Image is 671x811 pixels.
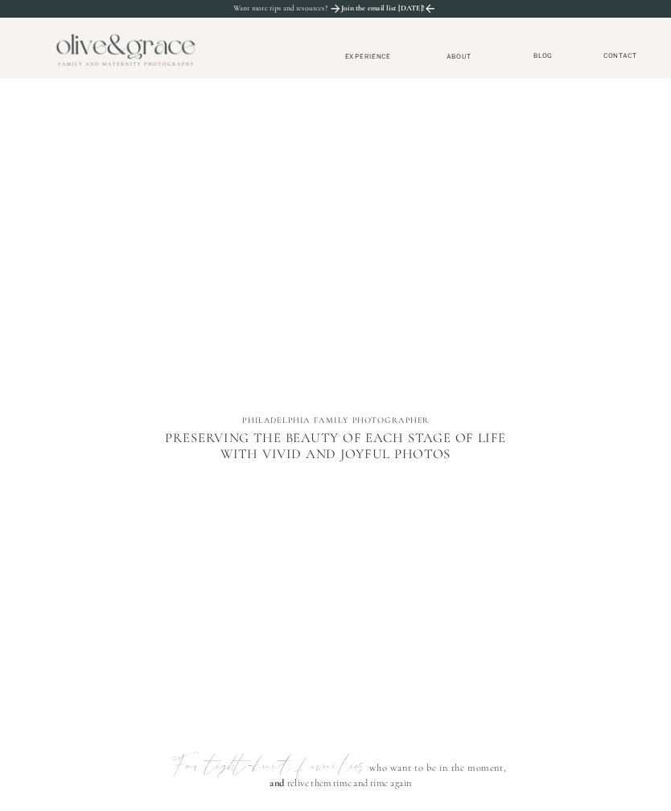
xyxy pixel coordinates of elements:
p: relive them time and time again [287,772,414,795]
a: Join the email list [DATE]! [340,4,426,16]
a: Contact [598,51,643,59]
p: For tight-knit families [147,752,393,782]
p: who want to be in the moment, [351,762,524,802]
p: Want more tips and resources? [233,4,352,14]
a: BLOG [529,51,557,59]
p: and [270,772,298,792]
a: About [442,52,475,59]
a: Experience [331,52,405,60]
h1: PHILADELPHIA FAMILY PHOTOGRAPHER [216,416,455,428]
p: Preserving the beauty of each stage of life with vivid and joyful photos [156,431,515,501]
